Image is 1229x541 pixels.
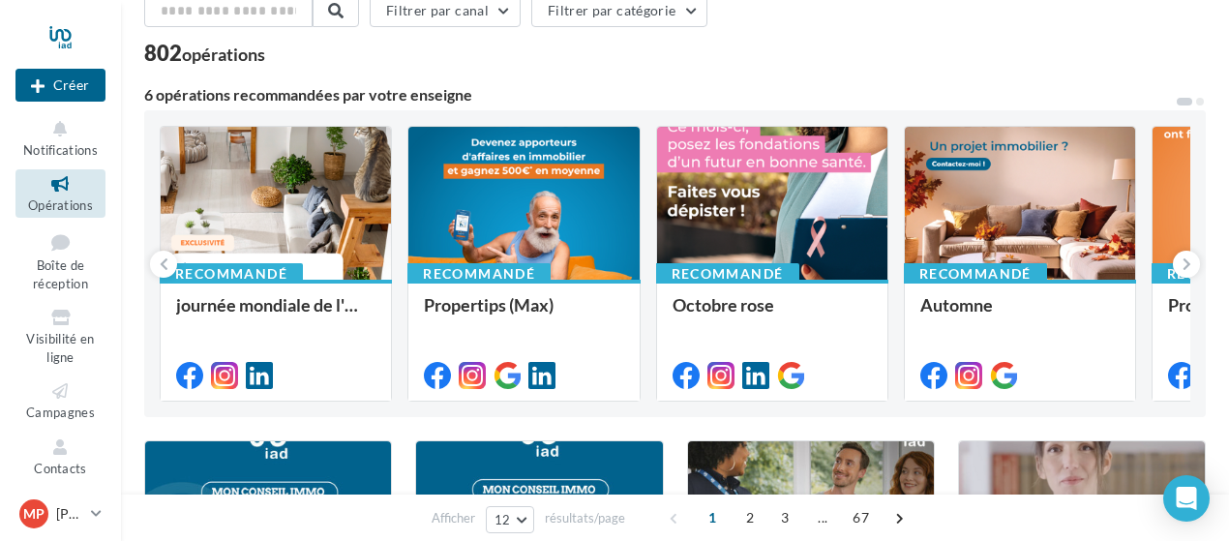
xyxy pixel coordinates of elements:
span: 67 [845,502,877,533]
span: Boîte de réception [33,257,88,291]
div: opérations [182,45,265,63]
span: Campagnes [26,405,95,420]
a: MP [PERSON_NAME] [15,496,105,532]
span: 3 [769,502,800,533]
span: Afficher [432,509,475,527]
div: 802 [144,43,265,64]
span: Visibilité en ligne [26,331,94,365]
div: Octobre rose [673,295,872,334]
a: Opérations [15,169,105,217]
div: journée mondiale de l'habitat [176,295,375,334]
div: Automne [920,295,1120,334]
div: Recommandé [407,263,551,285]
button: Créer [15,69,105,102]
span: Contacts [34,461,87,476]
a: Boîte de réception [15,225,105,296]
div: Nouvelle campagne [15,69,105,102]
span: 2 [734,502,765,533]
a: Contacts [15,433,105,480]
div: Recommandé [656,263,799,285]
a: Campagnes [15,376,105,424]
div: Propertips (Max) [424,295,623,334]
div: 6 opérations recommandées par votre enseigne [144,87,1175,103]
a: Visibilité en ligne [15,303,105,369]
span: résultats/page [545,509,625,527]
span: ... [807,502,838,533]
p: [PERSON_NAME] [56,504,83,524]
span: 1 [697,502,728,533]
div: Recommandé [160,263,303,285]
button: 12 [486,506,535,533]
span: Opérations [28,197,93,213]
button: Notifications [15,114,105,162]
span: 12 [495,512,511,527]
div: Open Intercom Messenger [1163,475,1210,522]
div: Recommandé [904,263,1047,285]
span: MP [23,504,45,524]
span: Notifications [23,142,98,158]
